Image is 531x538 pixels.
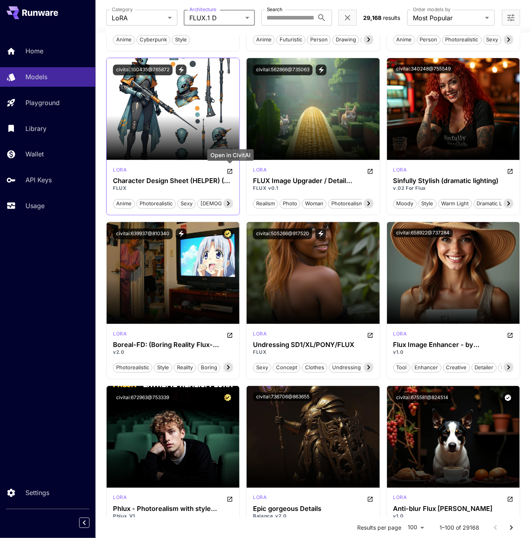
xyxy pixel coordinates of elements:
[343,13,352,23] button: Clear filters (2)
[367,330,373,340] button: Open in CivitAI
[361,36,385,44] span: vintage
[277,36,305,44] span: futuristic
[113,200,134,208] span: anime
[113,392,172,403] button: civitai:672963@753339
[137,36,170,44] span: cyberpunk
[113,341,233,349] h3: Boreal-FD: (Boring Reality Flux-[PERSON_NAME])
[418,198,437,209] button: style
[113,177,233,185] h3: Character Design Sheet (HELPER) (3-PERSPECTIVES)+(COLOR PALETTE) - Illustrious XL | FLUX | XL PON...
[393,198,417,209] button: moody
[253,198,278,209] button: realism
[253,364,271,372] span: sexy
[329,362,364,372] button: undressing
[227,166,233,176] button: Open in CivitAI
[25,98,60,107] p: Playground
[207,149,254,161] div: Open in CivitAI
[198,364,220,372] span: boring
[393,505,513,513] h3: Anti-blur Flux [PERSON_NAME]
[253,185,373,192] p: FLUX v0.1
[253,34,275,45] button: anime
[394,364,410,372] span: tool
[419,200,436,208] span: style
[113,513,233,520] p: Phlux_V1
[393,177,513,185] h3: Sinfully Stylish (dramatic lighting)
[178,200,195,208] span: sexy
[363,14,381,21] span: 29,168
[393,494,407,504] div: FLUX.1 D
[498,362,521,372] button: details
[280,198,300,209] button: photo
[438,198,472,209] button: warm light
[253,362,271,372] button: sexy
[412,362,442,372] button: enhancer
[253,505,373,513] h3: Epic gorgeous Details
[113,330,126,337] p: lora
[113,341,233,349] div: Boreal-FD: (Boring Reality Flux-Dev LoRA)
[189,13,242,23] span: FLUX.1 D
[333,36,359,44] span: drawing
[474,200,514,208] span: dramatic light
[393,341,513,349] h3: Flux Image Enhancer - by [PERSON_NAME]
[172,36,190,44] span: style
[113,166,126,176] div: FLUX.1 D
[393,330,407,340] div: FLUX.1 D
[302,362,327,372] button: clothes
[113,349,233,356] p: v2.0
[253,166,266,173] p: lora
[393,64,454,73] button: civitai:340248@755549
[113,362,152,372] button: photorealistic
[154,362,172,372] button: style
[253,177,373,185] h3: FLUX Image Upgrader / Detail Maximizer / Contrast Fix for low CFG [+ILLUSTRIOUS / SDXL / SD 1.5]
[79,518,89,528] button: Collapse sidebar
[507,166,513,176] button: Open in CivitAI
[227,494,233,504] button: Open in CivitAI
[273,362,300,372] button: concept
[315,228,326,239] button: View trigger words
[280,200,300,208] span: photo
[25,488,49,498] p: Settings
[393,34,415,45] button: anime
[112,13,165,23] span: LoRA
[393,166,407,173] p: lora
[253,494,266,504] div: FLUX.1 D
[154,364,172,372] span: style
[253,341,373,349] h3: Undressing SD1/XL/PONY/FLUX
[361,34,386,45] button: vintage
[25,201,45,211] p: Usage
[329,364,364,372] span: undressing
[499,364,521,372] span: details
[472,364,496,372] span: detailer
[113,505,233,513] h3: Phlux - Photorealism with style (incredible texture and lighting)
[25,124,47,133] p: Library
[253,64,313,75] button: civitai:562866@735063
[253,494,266,501] p: lora
[417,34,441,45] button: person
[253,392,313,401] button: civitai:736706@863655
[276,34,305,45] button: futuristic
[253,330,266,340] div: FLUX.1 D
[393,392,452,403] button: civitai:675581@824514
[222,228,233,239] button: Certified Model – Vetted for best performance and includes a commercial license.
[176,228,187,239] button: View trigger words
[394,200,416,208] span: moody
[227,330,233,340] button: Open in CivitAI
[413,6,451,13] label: Order models by
[253,349,373,356] p: FLUX
[113,494,126,504] div: FLUX.1 D
[25,175,52,185] p: API Keys
[253,200,278,208] span: realism
[507,494,513,504] button: Open in CivitAI
[307,36,331,44] span: person
[504,520,519,536] button: Go to next page
[503,392,513,403] button: Verified working
[85,516,95,530] div: Collapse sidebar
[474,198,515,209] button: dramatic light
[302,200,326,208] span: woman
[113,36,134,44] span: anime
[273,364,300,372] span: concept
